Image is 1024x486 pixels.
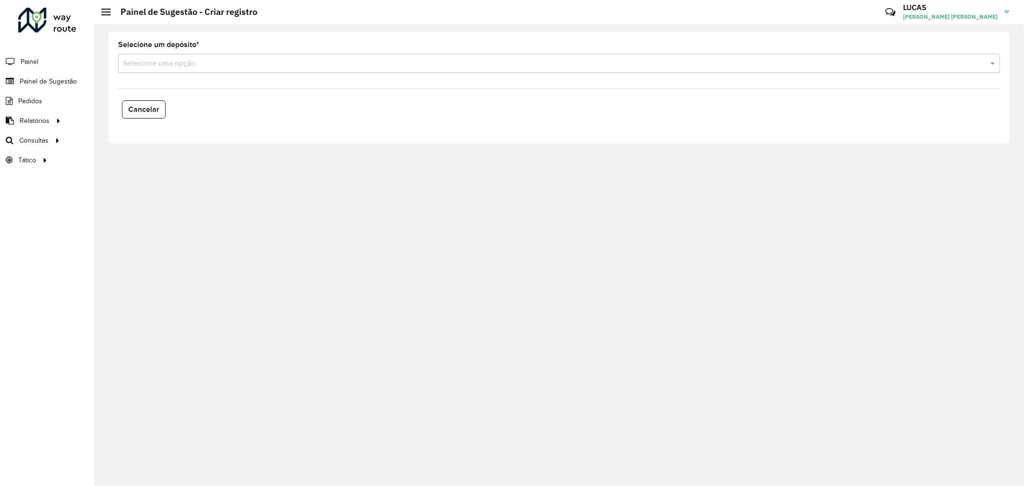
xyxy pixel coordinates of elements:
[118,39,199,50] label: Selecione um depósito
[903,3,998,12] h3: LUCAS
[903,12,998,21] span: [PERSON_NAME] [PERSON_NAME]
[19,135,48,146] span: Consultas
[20,116,49,126] span: Relatórios
[880,2,901,23] a: Contato Rápido
[111,7,257,17] h2: Painel de Sugestão - Criar registro
[128,105,159,113] span: Cancelar
[18,96,42,106] span: Pedidos
[20,76,77,86] span: Painel de Sugestão
[18,155,36,165] span: Tático
[122,100,166,119] button: Cancelar
[21,57,38,67] span: Painel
